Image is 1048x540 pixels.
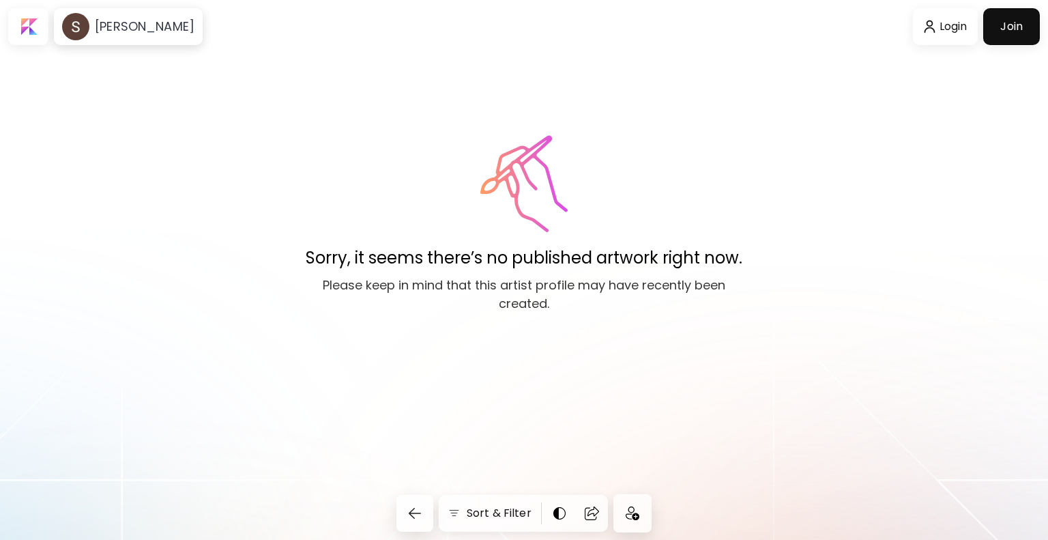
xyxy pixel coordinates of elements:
h6: [PERSON_NAME] [95,18,194,35]
img: icon [626,507,639,520]
p: Sorry, it seems there’s no published artwork right now. [306,246,742,270]
button: back [396,495,433,532]
a: Join [983,8,1040,45]
img: back [407,505,423,522]
h6: Sort & Filter [467,505,532,522]
a: back [396,495,439,532]
p: Please keep in mind that this artist profile may have recently been created. [306,276,742,313]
